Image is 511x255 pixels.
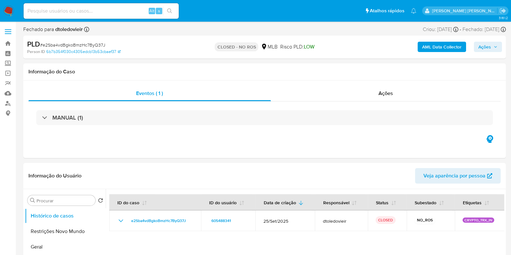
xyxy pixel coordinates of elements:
[25,208,106,224] button: Histórico de casos
[149,8,154,14] span: Alt
[432,8,497,14] p: danilo.toledo@mercadolivre.com
[423,168,485,184] span: Veja aparência por pessoa
[28,173,81,179] h1: Informação do Usuário
[463,26,506,33] div: Fechado: [DATE]
[423,26,458,33] div: Criou: [DATE]
[46,49,121,55] a: 6b7b354f030c4305edcb13b53cbaef37
[418,42,466,52] button: AML Data Collector
[158,8,160,14] span: s
[54,26,83,33] b: dtoledovieir
[378,90,393,97] span: Ações
[499,7,506,14] a: Sair
[30,198,35,203] button: Procurar
[303,43,314,50] span: LOW
[23,26,83,33] span: Fechado para
[27,39,40,49] b: PLD
[163,6,176,16] button: search-icon
[27,49,45,55] b: Person ID
[25,239,106,255] button: Geral
[474,42,502,52] button: Ações
[24,7,179,15] input: Pesquise usuários ou casos...
[52,114,83,121] h3: MANUAL (1)
[478,42,491,52] span: Ações
[98,198,103,205] button: Retornar ao pedido padrão
[460,26,461,33] span: -
[411,8,416,14] a: Notificações
[261,43,277,50] div: MLB
[37,198,93,204] input: Procurar
[415,168,501,184] button: Veja aparência por pessoa
[25,224,106,239] button: Restrições Novo Mundo
[28,69,501,75] h1: Informação do Caso
[422,42,462,52] b: AML Data Collector
[215,42,258,51] p: CLOSED - NO ROS
[36,110,493,125] div: MANUAL (1)
[280,43,314,50] span: Risco PLD:
[370,7,404,14] span: Atalhos rápidos
[40,42,105,48] span: # e2Sba4vdBgkoBmzHc7ByQ37J
[136,90,163,97] span: Eventos ( 1 )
